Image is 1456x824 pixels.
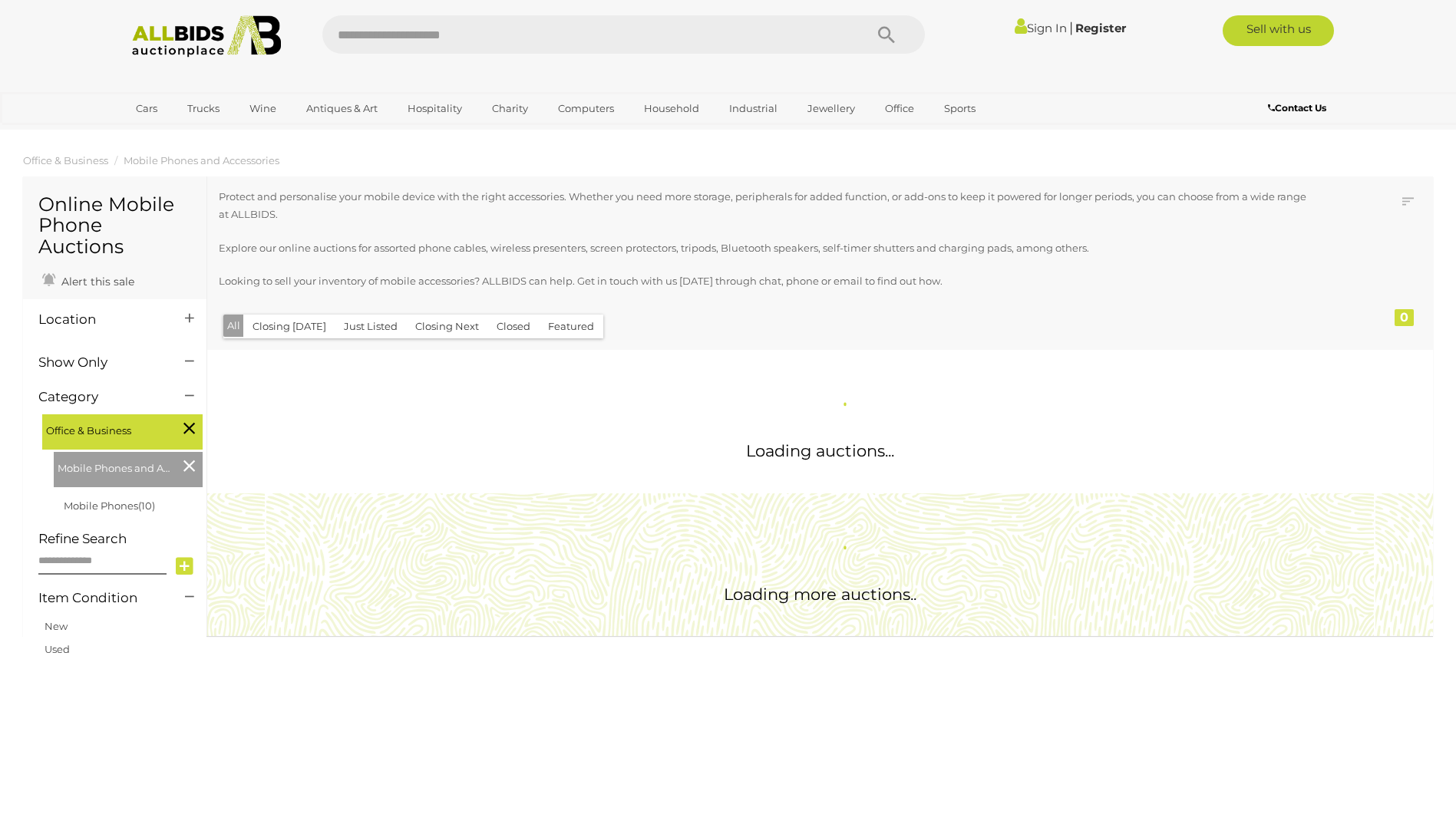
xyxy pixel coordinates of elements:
span: Office & Business [46,418,161,440]
a: Mobile Phones(10) [64,499,155,512]
button: All [223,315,244,337]
a: Alert this sale [38,269,138,292]
h4: Location [38,312,162,327]
span: (10) [138,499,155,512]
p: Looking to sell your inventory of mobile accessories? ALLBIDS can help. Get in touch with us [DAT... [219,272,1309,290]
a: Computers [548,96,624,121]
h1: Online Mobile Phone Auctions [38,194,191,258]
a: Charity [482,96,538,121]
button: Featured [539,315,603,338]
h4: Category [38,390,162,404]
a: Contact Us [1268,100,1330,117]
button: Closed [487,315,540,338]
p: Explore our online auctions for assorted phone cables, wireless presenters, screen protectors, tr... [219,239,1309,257]
a: Hospitality [398,96,472,121]
a: Sell with us [1223,15,1334,46]
span: Loading more auctions.. [724,585,916,604]
a: Used [45,643,70,655]
a: Household [634,96,709,121]
a: Antiques & Art [296,96,388,121]
span: Alert this sale [58,275,134,288]
a: New [45,620,68,632]
a: Wine [239,96,286,121]
a: Office & Business [23,154,108,166]
a: Register [1075,21,1126,35]
img: Allbids.com.au [124,15,290,58]
a: Sports [934,96,986,121]
a: Industrial [719,96,787,121]
span: Loading auctions... [746,441,894,460]
span: | [1069,19,1073,36]
a: Sign In [1015,21,1067,35]
b: Contact Us [1268,102,1326,114]
button: Just Listed [335,315,407,338]
button: Closing Next [406,315,488,338]
a: Jewellery [797,96,865,121]
div: 0 [1395,309,1414,326]
p: Protect and personalise your mobile device with the right accessories. Whether you need more stor... [219,188,1309,224]
a: Mobile Phones and Accessories [124,154,279,166]
h4: Show Only [38,355,162,370]
a: Cars [126,96,167,121]
button: Closing [DATE] [243,315,335,338]
span: Mobile Phones and Accessories [58,456,173,477]
a: Trucks [177,96,229,121]
button: Search [848,15,925,54]
h4: Item Condition [38,591,162,605]
a: Office [875,96,924,121]
a: [GEOGRAPHIC_DATA] [126,121,255,147]
h4: Refine Search [38,532,203,546]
